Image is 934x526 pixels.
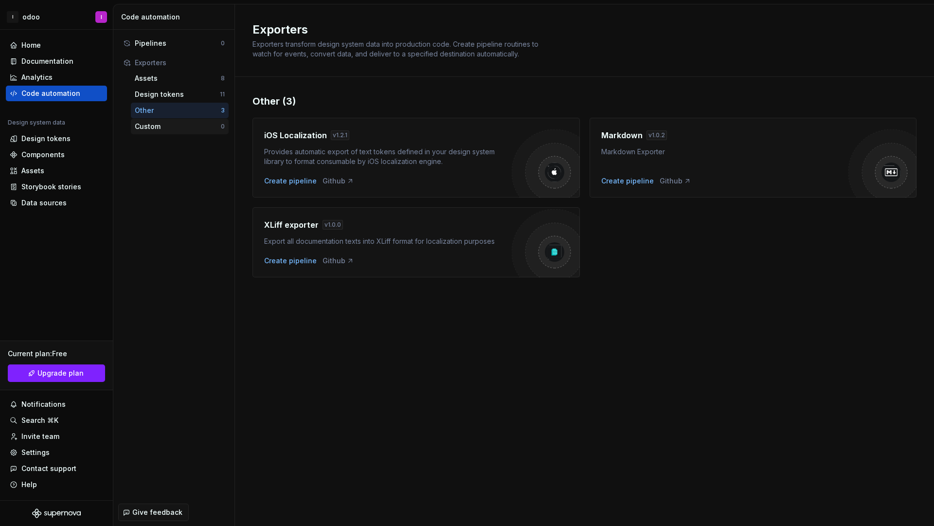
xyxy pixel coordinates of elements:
a: Github [660,176,691,186]
button: Assets8 [131,71,229,86]
div: 0 [221,39,225,47]
div: 8 [221,74,225,82]
a: Documentation [6,54,107,69]
button: Create pipeline [601,176,654,186]
div: Other (3) [252,94,916,108]
h2: Exporters [252,22,905,37]
div: Exporters [135,58,225,68]
div: v 1.0.0 [323,220,343,230]
button: Contact support [6,461,107,476]
a: Analytics [6,70,107,85]
div: Contact support [21,464,76,473]
button: Create pipeline [264,256,317,266]
div: Other [135,106,221,115]
div: Design system data [8,119,65,127]
button: Pipelines0 [119,36,229,51]
div: Analytics [21,73,53,82]
div: odoo [22,12,40,22]
h4: XLiff exporter [264,219,319,231]
div: Documentation [21,56,73,66]
div: I [7,11,18,23]
a: Components [6,147,107,163]
div: 0 [221,123,225,130]
div: Home [21,40,41,50]
div: Invite team [21,432,59,441]
div: Markdown Exporter [601,147,849,157]
a: Assets [6,163,107,179]
button: Help [6,477,107,492]
div: v 1.0.2 [647,130,667,140]
div: Assets [135,73,221,83]
div: Pipelines [135,38,221,48]
a: Storybook stories [6,179,107,195]
a: Design tokens [6,131,107,146]
span: Upgrade plan [37,368,84,378]
span: Give feedback [132,508,182,517]
button: Custom0 [131,119,229,134]
div: Components [21,150,65,160]
button: Create pipeline [264,176,317,186]
div: Storybook stories [21,182,81,192]
div: Search ⌘K [21,416,58,425]
div: I [101,13,102,21]
div: 3 [221,107,225,114]
button: Give feedback [118,504,189,521]
button: Other3 [131,103,229,118]
button: Design tokens11 [131,87,229,102]
div: v 1.2.1 [331,130,349,140]
div: Design tokens [135,90,220,99]
div: Notifications [21,399,66,409]
h4: Markdown [601,129,643,141]
a: Settings [6,445,107,460]
div: Export all documentation texts into XLiff format for localization purposes [264,236,512,246]
button: Search ⌘K [6,413,107,428]
div: Settings [21,448,50,457]
button: IodooI [2,6,111,27]
svg: Supernova Logo [32,508,81,518]
div: Current plan : Free [8,349,105,359]
a: Github [323,256,354,266]
div: Design tokens [21,134,71,144]
span: Exporters transform design system data into production code. Create pipeline routines to watch fo... [252,40,540,58]
div: Code automation [121,12,231,22]
div: Provides automatic export of text tokens defined in your design system library to format consumab... [264,147,512,166]
button: Upgrade plan [8,364,105,382]
a: Data sources [6,195,107,211]
a: Github [323,176,354,186]
div: Assets [21,166,44,176]
a: Home [6,37,107,53]
a: Code automation [6,86,107,101]
div: 11 [220,91,225,98]
div: Custom [135,122,221,131]
a: Invite team [6,429,107,444]
div: Code automation [21,89,80,98]
h4: iOS Localization [264,129,327,141]
button: Notifications [6,397,107,412]
div: Data sources [21,198,67,208]
div: Help [21,480,37,490]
